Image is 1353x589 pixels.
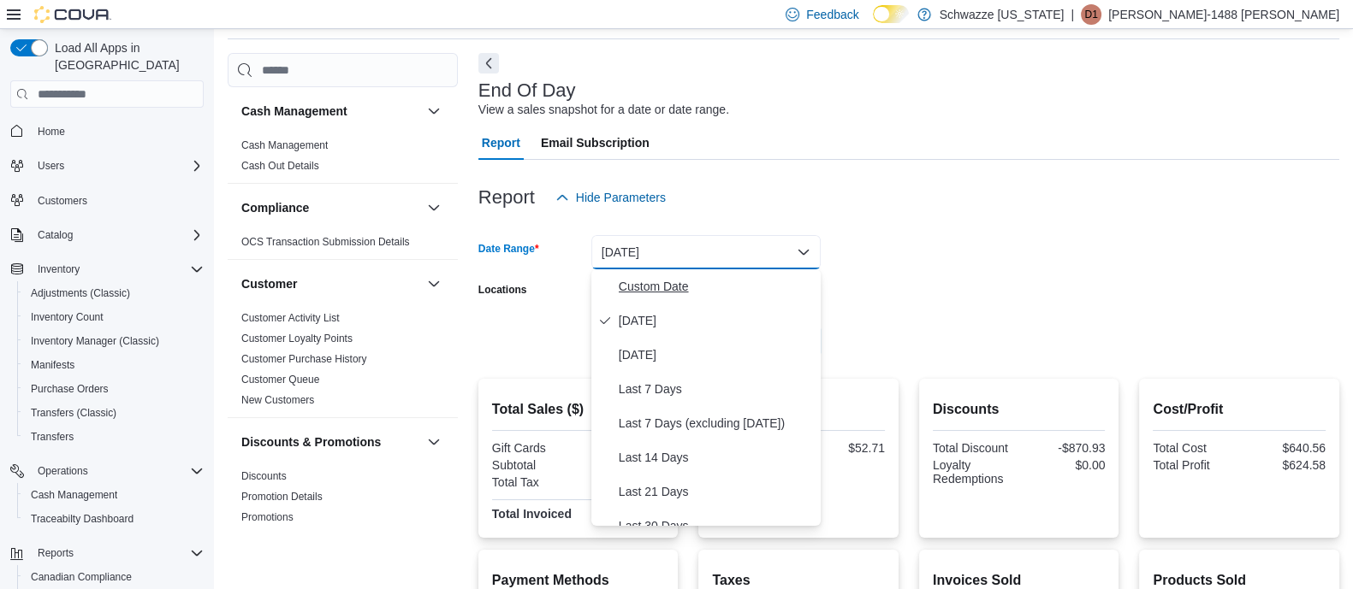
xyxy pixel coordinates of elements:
[17,305,211,329] button: Inventory Count
[31,156,204,176] span: Users
[241,235,410,249] span: OCS Transaction Submission Details
[228,135,458,183] div: Cash Management
[478,242,539,256] label: Date Range
[31,310,104,324] span: Inventory Count
[38,125,65,138] span: Home
[24,485,204,505] span: Cash Management
[38,546,74,560] span: Reports
[24,379,204,399] span: Purchase Orders
[31,259,204,280] span: Inventory
[17,565,211,589] button: Canadian Compliance
[933,399,1106,420] h2: Discounts
[24,379,116,399] a: Purchase Orders
[582,458,665,472] div: $1,265.14
[38,159,64,173] span: Users
[241,103,420,120] button: Cash Management
[241,160,319,172] a: Cash Out Details
[241,138,328,152] span: Cash Management
[24,283,204,303] span: Adjustments (Classic)
[24,307,204,327] span: Inventory Count
[241,236,410,248] a: OCS Transaction Submission Details
[241,469,287,483] span: Discounts
[582,441,665,455] div: $0.00
[3,223,211,247] button: Catalog
[24,355,204,375] span: Manifests
[31,156,71,176] button: Users
[17,377,211,401] button: Purchase Orders
[582,475,665,489] div: $200.24
[228,232,458,259] div: Compliance
[24,331,166,351] a: Inventory Manager (Classic)
[24,427,80,447] a: Transfers
[48,39,204,74] span: Load All Apps in [GEOGRAPHIC_DATA]
[873,5,909,23] input: Dark Mode
[492,441,575,455] div: Gift Cards
[492,475,575,489] div: Total Tax
[478,187,535,208] h3: Report
[24,567,139,587] a: Canadian Compliance
[241,510,294,524] span: Promotions
[31,488,117,502] span: Cash Management
[802,441,885,455] div: $52.71
[24,485,124,505] a: Cash Management
[24,403,204,423] span: Transfers (Classic)
[619,310,814,331] span: [DATE]
[1243,441,1326,455] div: $640.56
[478,101,729,119] div: View a sales snapshot for a date or date range.
[228,466,458,534] div: Discounts & Promotions
[3,257,211,281] button: Inventory
[582,507,665,521] div: $1,465.38
[241,333,353,345] a: Customer Loyalty Points
[1023,441,1106,455] div: -$870.93
[31,406,116,420] span: Transfers (Classic)
[492,507,572,521] strong: Total Invoiced
[619,379,814,399] span: Last 7 Days
[1108,4,1339,25] p: [PERSON_NAME]-1488 [PERSON_NAME]
[241,275,420,292] button: Customer
[619,481,814,502] span: Last 21 Days
[31,286,130,300] span: Adjustments (Classic)
[424,274,444,294] button: Customer
[241,275,297,292] h3: Customer
[31,461,95,481] button: Operations
[241,199,309,216] h3: Compliance
[31,543,204,563] span: Reports
[591,235,821,269] button: [DATE]
[31,121,72,142] a: Home
[241,159,319,173] span: Cash Out Details
[241,433,381,451] h3: Discounts & Promotions
[38,262,80,276] span: Inventory
[241,511,294,523] a: Promotions
[17,281,211,305] button: Adjustments (Classic)
[31,570,132,584] span: Canadian Compliance
[1153,441,1236,455] div: Total Cost
[31,225,204,245] span: Catalog
[492,458,575,472] div: Subtotal
[31,190,204,211] span: Customers
[492,399,665,420] h2: Total Sales ($)
[38,464,88,478] span: Operations
[806,6,858,23] span: Feedback
[3,154,211,178] button: Users
[31,512,134,526] span: Traceabilty Dashboard
[17,401,211,425] button: Transfers (Classic)
[241,103,347,120] h3: Cash Management
[478,53,499,74] button: Next
[424,432,444,452] button: Discounts & Promotions
[873,23,874,24] span: Dark Mode
[31,461,204,481] span: Operations
[38,228,73,242] span: Catalog
[31,334,159,348] span: Inventory Manager (Classic)
[241,490,323,504] span: Promotion Details
[619,515,814,536] span: Last 30 Days
[228,308,458,417] div: Customer
[241,332,353,345] span: Customer Loyalty Points
[1071,4,1074,25] p: |
[241,433,420,451] button: Discounts & Promotions
[933,441,1016,455] div: Total Discount
[31,430,74,444] span: Transfers
[1023,458,1106,472] div: $0.00
[241,311,340,325] span: Customer Activity List
[619,276,814,297] span: Custom Date
[24,403,123,423] a: Transfers (Classic)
